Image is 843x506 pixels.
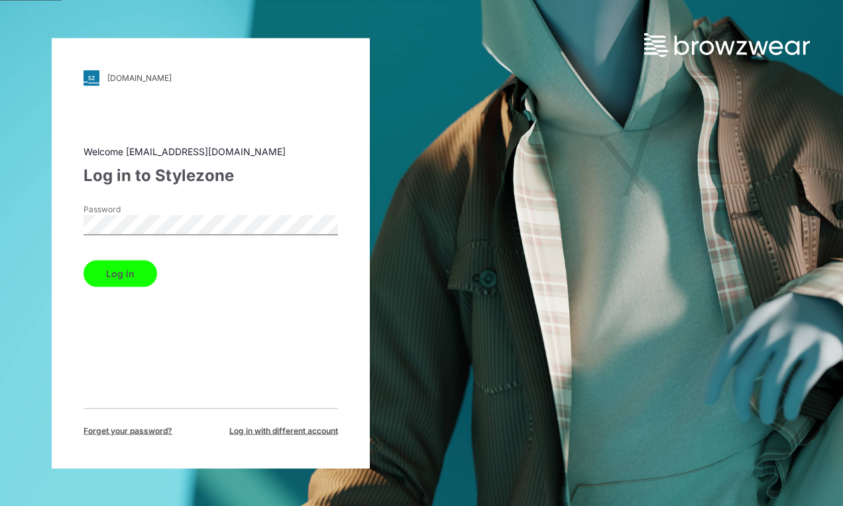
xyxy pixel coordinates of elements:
[84,260,157,286] button: Log in
[84,424,172,436] span: Forget your password?
[84,163,338,187] div: Log in to Stylezone
[84,203,176,215] label: Password
[84,70,338,86] a: [DOMAIN_NAME]
[84,70,99,86] img: svg+xml;base64,PHN2ZyB3aWR0aD0iMjgiIGhlaWdodD0iMjgiIHZpZXdCb3g9IjAgMCAyOCAyOCIgZmlsbD0ibm9uZSIgeG...
[644,33,810,57] img: browzwear-logo.73288ffb.svg
[84,144,338,158] div: Welcome [EMAIL_ADDRESS][DOMAIN_NAME]
[229,424,338,436] span: Log in with different account
[107,73,172,83] div: [DOMAIN_NAME]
